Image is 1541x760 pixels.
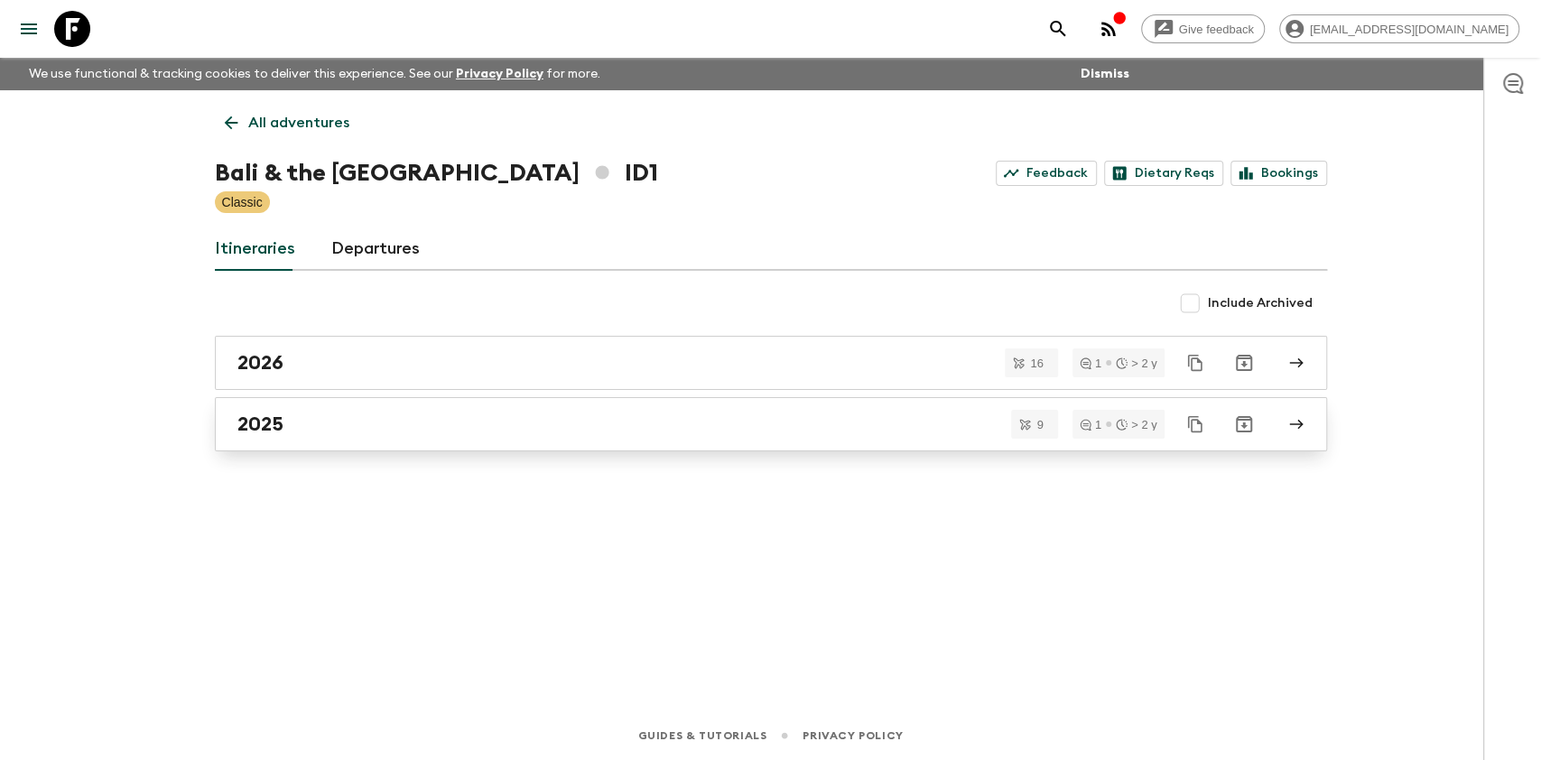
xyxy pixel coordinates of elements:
a: Privacy Policy [803,726,903,746]
div: 1 [1080,357,1101,369]
a: Privacy Policy [456,68,543,80]
div: > 2 y [1116,357,1157,369]
div: [EMAIL_ADDRESS][DOMAIN_NAME] [1279,14,1519,43]
span: Include Archived [1208,294,1313,312]
a: Feedback [996,161,1097,186]
a: Itineraries [215,227,295,271]
div: 1 [1080,419,1101,431]
h2: 2026 [237,351,283,375]
a: Give feedback [1141,14,1265,43]
button: Duplicate [1179,408,1211,440]
button: Dismiss [1076,61,1134,87]
button: search adventures [1040,11,1076,47]
h1: Bali & the [GEOGRAPHIC_DATA] ID1 [215,155,658,191]
a: All adventures [215,105,359,141]
button: menu [11,11,47,47]
div: > 2 y [1116,419,1157,431]
button: Duplicate [1179,347,1211,379]
span: Give feedback [1169,23,1264,36]
p: All adventures [248,112,349,134]
span: [EMAIL_ADDRESS][DOMAIN_NAME] [1300,23,1518,36]
h2: 2025 [237,412,283,436]
p: We use functional & tracking cookies to deliver this experience. See our for more. [22,58,608,90]
a: Bookings [1230,161,1327,186]
span: 9 [1026,419,1054,431]
button: Archive [1226,345,1262,381]
p: Classic [222,193,263,211]
button: Archive [1226,406,1262,442]
a: 2025 [215,397,1327,451]
a: Departures [331,227,420,271]
a: Dietary Reqs [1104,161,1223,186]
span: 16 [1019,357,1054,369]
a: Guides & Tutorials [637,726,766,746]
a: 2026 [215,336,1327,390]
